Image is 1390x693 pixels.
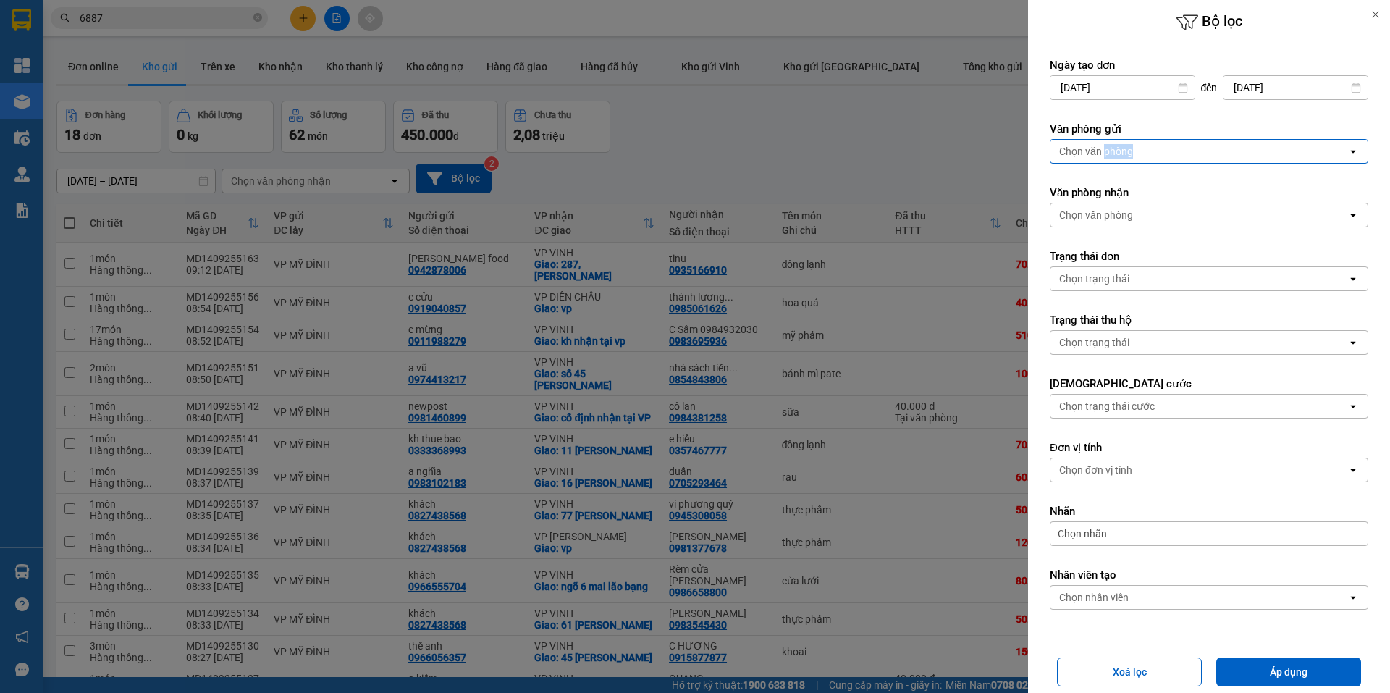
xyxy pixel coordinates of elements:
[7,78,27,150] img: logo
[1058,526,1107,541] span: Chọn nhãn
[1347,464,1359,476] svg: open
[1347,146,1359,157] svg: open
[1347,400,1359,412] svg: open
[1050,377,1368,391] label: [DEMOGRAPHIC_DATA] cước
[1216,658,1361,686] button: Áp dụng
[1059,335,1129,350] div: Chọn trạng thái
[30,62,137,111] span: [GEOGRAPHIC_DATA], [GEOGRAPHIC_DATA] ↔ [GEOGRAPHIC_DATA]
[1057,658,1202,686] button: Xoá lọc
[1050,58,1368,72] label: Ngày tạo đơn
[1050,440,1368,455] label: Đơn vị tính
[1050,122,1368,136] label: Văn phòng gửi
[1050,185,1368,200] label: Văn phòng nhận
[1223,76,1368,99] input: Select a date.
[1347,592,1359,603] svg: open
[1347,209,1359,221] svg: open
[1059,272,1129,286] div: Chọn trạng thái
[1059,463,1132,477] div: Chọn đơn vị tính
[1050,568,1368,582] label: Nhân viên tạo
[1347,337,1359,348] svg: open
[32,12,136,59] strong: CHUYỂN PHÁT NHANH AN PHÚ QUÝ
[1059,208,1133,222] div: Chọn văn phòng
[1050,76,1195,99] input: Select a date.
[1050,249,1368,264] label: Trạng thái đơn
[1028,11,1390,33] h6: Bộ lọc
[1050,313,1368,327] label: Trạng thái thu hộ
[1201,80,1218,95] span: đến
[1347,273,1359,285] svg: open
[1059,144,1133,159] div: Chọn văn phòng
[1050,504,1368,518] label: Nhãn
[1059,590,1129,605] div: Chọn nhân viên
[1059,399,1155,413] div: Chọn trạng thái cước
